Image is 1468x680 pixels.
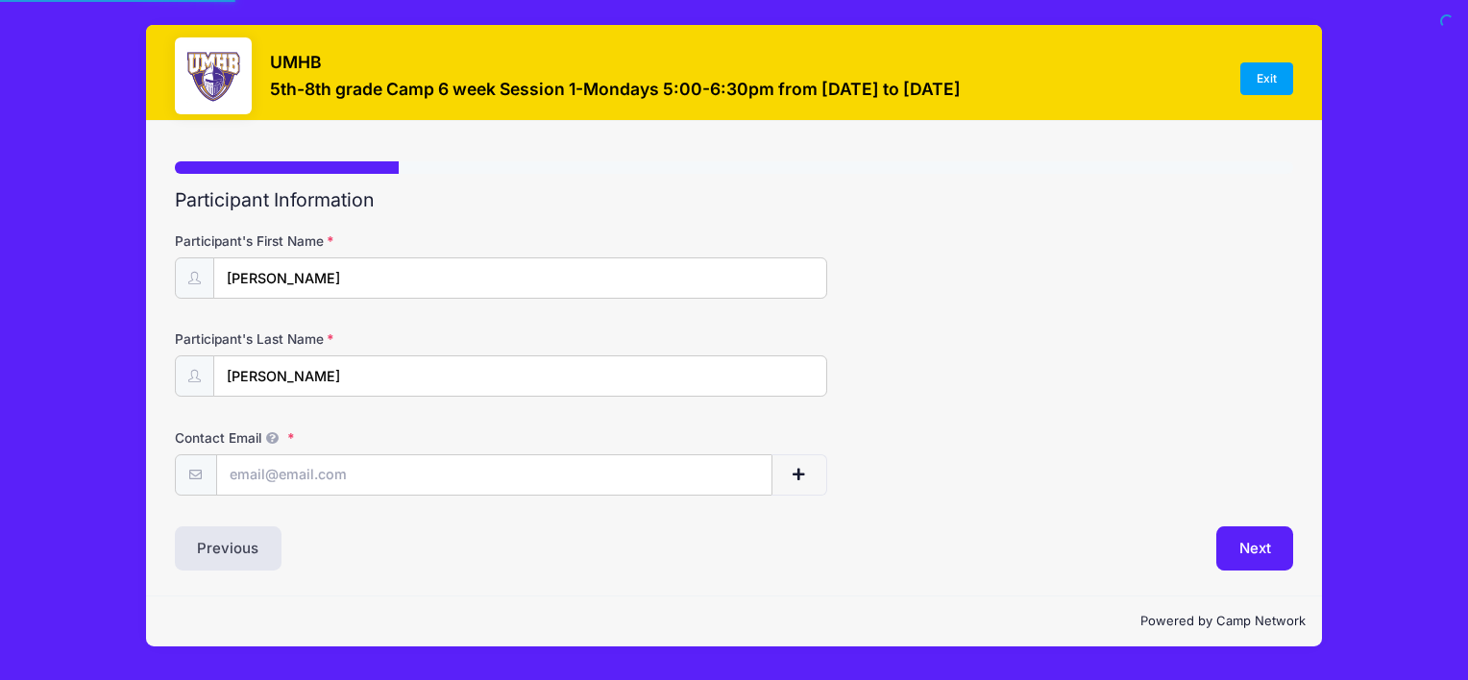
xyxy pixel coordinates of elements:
h3: 5th-8th grade Camp 6 week Session 1-Mondays 5:00-6:30pm from [DATE] to [DATE] [270,79,961,99]
label: Contact Email [175,428,548,448]
input: email@email.com [216,454,772,496]
p: Powered by Camp Network [162,612,1307,631]
a: Exit [1240,62,1294,95]
span: We will send confirmations, payment reminders, and custom email messages to each address listed. ... [261,430,284,446]
input: Participant's First Name [213,257,827,299]
input: Participant's Last Name [213,355,827,397]
label: Participant's Last Name [175,329,548,349]
label: Participant's First Name [175,231,548,251]
button: Next [1216,526,1294,571]
button: Previous [175,526,282,571]
h2: Participant Information [175,189,1294,211]
h3: UMHB [270,52,961,72]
